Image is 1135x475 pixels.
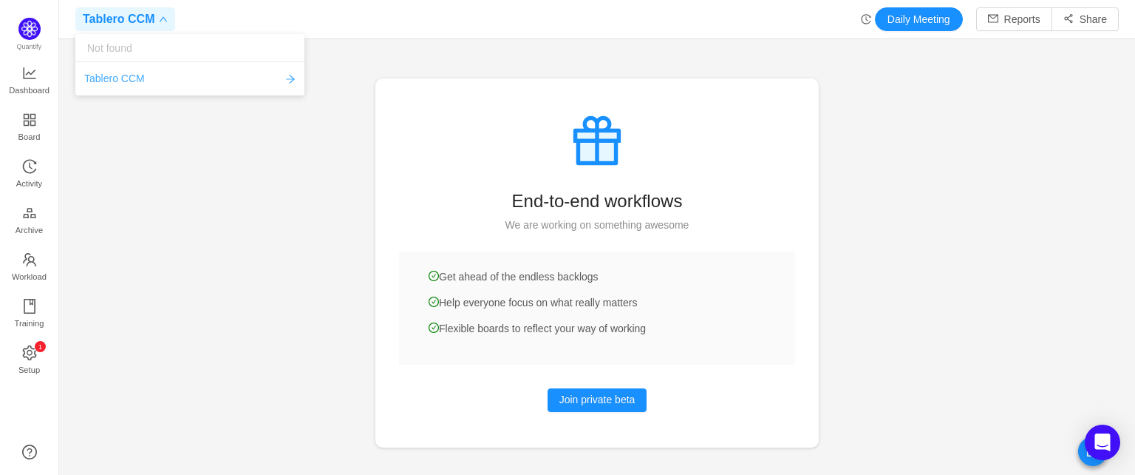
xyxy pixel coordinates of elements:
button: Join private beta [548,388,647,412]
button: icon: share-altShare [1052,7,1119,31]
p: 1 [38,341,41,352]
span: Dashboard [9,75,50,105]
a: Training [22,300,37,329]
img: Quantify [18,18,41,40]
a: Board [22,113,37,143]
button: icon: mailReports [976,7,1052,31]
a: Activity [22,160,37,189]
a: Workload [22,253,37,283]
span: Setup [18,355,40,385]
i: icon: arrow-right [285,74,296,84]
i: icon: history [22,159,37,174]
i: icon: gold [22,206,37,220]
span: Training [14,309,44,338]
i: icon: book [22,299,37,314]
button: Daily Meeting [875,7,963,31]
a: Archive [22,206,37,236]
a: Tablero CCMicon: arrow-right [84,71,296,87]
span: Archive [16,215,43,245]
i: icon: appstore [22,112,37,127]
span: Quantify [17,43,42,50]
sup: 1 [35,341,46,352]
div: Open Intercom Messenger [1085,425,1120,460]
span: Not found [87,37,132,59]
span: Board [18,122,41,152]
span: Tablero CCM [83,7,154,31]
a: icon: settingSetup [22,346,37,376]
button: icon: calendar [1078,437,1108,466]
a: icon: question-circle [22,445,37,459]
i: icon: team [22,252,37,267]
span: Activity [16,169,42,198]
i: icon: setting [22,346,37,360]
a: Dashboard [22,67,37,96]
i: icon: line-chart [22,66,37,81]
i: icon: history [861,14,871,24]
i: icon: down [159,15,168,24]
span: Workload [12,262,47,292]
span: Tablero CCM [84,71,145,87]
